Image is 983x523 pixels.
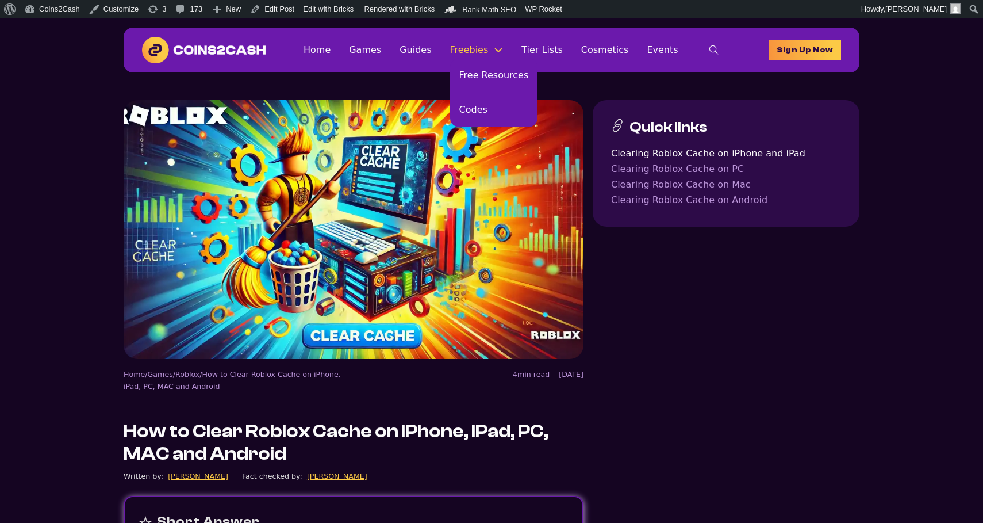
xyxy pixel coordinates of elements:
a: Cosmetics [581,42,629,58]
img: logo_orange.svg [18,18,28,28]
div: Domain: [DOMAIN_NAME] [30,30,126,39]
div: Keywords by Traffic [129,68,190,75]
nav: Table of contents [611,146,841,208]
a: Clearing Roblox Cache on iPhone and iPad [611,146,841,161]
span: / [145,370,147,379]
div: Domain Overview [46,68,103,75]
img: Coins2Cash Logo [142,37,266,63]
a: Clearing Roblox Cache on Android [611,192,841,208]
a: Clearing Roblox Cache on Mac [611,177,841,192]
a: Home [304,42,331,58]
span: How to Clear Roblox Cache on iPhone, iPad, PC, MAC and Android [124,370,341,391]
a: Roblox [175,370,199,379]
a: Clearing Roblox Cache on PC [611,161,841,177]
img: Clearing Roblox cache [124,100,583,359]
a: [PERSON_NAME] [168,470,228,482]
button: Freebies Sub menu [494,45,503,55]
img: website_grey.svg [18,30,28,39]
a: Free Resources [450,58,538,93]
a: Games [148,370,173,379]
a: Freebies [450,42,489,58]
div: v 4.0.25 [32,18,56,28]
a: Home [124,370,145,379]
nav: breadcrumbs [124,368,349,393]
img: tab_domain_overview_orange.svg [33,67,43,76]
a: Codes [450,93,538,127]
span: / [173,370,175,379]
h3: Quick links [629,119,708,136]
a: [PERSON_NAME] [307,470,367,482]
a: Games [349,42,381,58]
h1: How to Clear Roblox Cache on iPhone, iPad, PC, MAC and Android [124,421,583,465]
a: Events [647,42,678,58]
span: [PERSON_NAME] [885,5,947,13]
img: tab_keywords_by_traffic_grey.svg [116,67,125,76]
span: Rank Math SEO [462,5,516,14]
div: 4min read [513,368,550,380]
a: Guides [400,42,431,58]
div: [DATE] [559,368,583,380]
div: Written by: [124,470,163,482]
a: homepage [769,40,841,60]
button: toggle search [697,39,731,62]
div: Fact checked by: [242,470,302,482]
a: Tier Lists [521,42,563,58]
span: / [199,370,202,379]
